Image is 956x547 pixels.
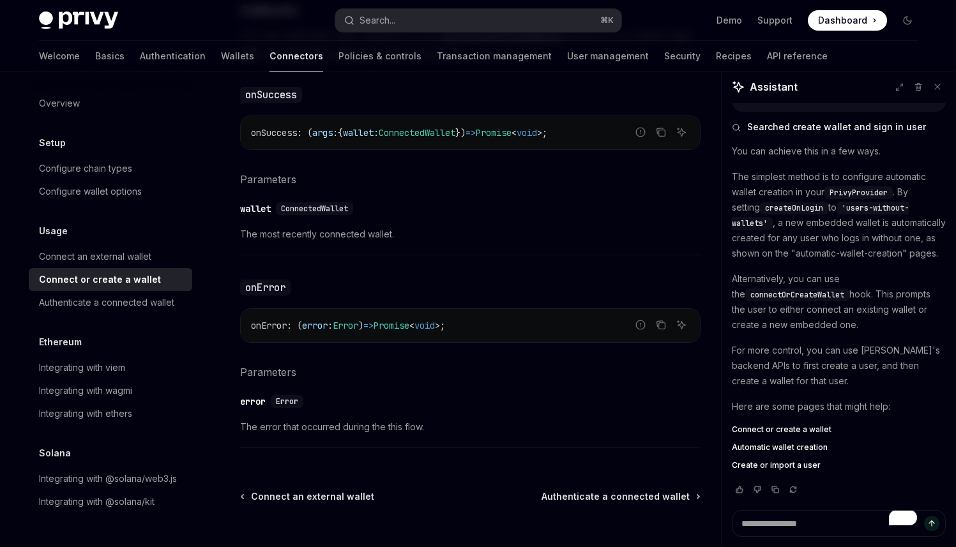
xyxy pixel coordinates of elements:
[732,442,828,453] span: Automatic wallet creation
[276,396,298,407] span: Error
[664,41,701,71] a: Security
[39,223,68,239] h5: Usage
[632,124,649,140] button: Report incorrect code
[39,135,66,151] h5: Setup
[600,15,614,26] span: ⌘ K
[281,204,348,214] span: ConnectedWallet
[717,14,742,27] a: Demo
[240,170,701,188] h5: Parameters
[476,127,512,139] span: Promise
[335,9,621,32] button: Open search
[750,483,765,496] button: Vote that response was not good
[269,41,323,71] a: Connectors
[29,92,192,115] a: Overview
[39,295,174,310] div: Authenticate a connected wallet
[440,320,445,331] span: ;
[241,490,374,503] a: Connect an external wallet
[673,317,690,333] button: Ask AI
[830,188,888,198] span: PrivyProvider
[732,169,946,261] p: The simplest method is to configure automatic wallet creation in your . By setting to , a new emb...
[29,379,192,402] a: Integrating with wagmi
[312,127,333,139] span: args
[39,360,125,375] div: Integrating with viem
[808,10,887,31] a: Dashboard
[39,494,155,509] div: Integrating with @solana/kit
[542,490,690,503] span: Authenticate a connected wallet
[542,127,547,139] span: ;
[297,127,312,139] span: : (
[374,127,379,139] span: :
[240,227,701,242] span: The most recently connected wallet.
[732,424,946,435] a: Connect or create a wallet
[338,127,343,139] span: {
[466,127,476,139] span: =>
[39,471,177,486] div: Integrating with @solana/web3.js
[542,490,699,503] a: Authenticate a connected wallet
[732,203,909,229] span: 'users-without-wallets'
[732,442,946,453] a: Automatic wallet creation
[437,41,552,71] a: Transaction management
[360,13,395,28] div: Search...
[567,41,649,71] a: User management
[29,356,192,379] a: Integrating with viem
[39,406,132,421] div: Integrating with ethers
[732,460,821,470] span: Create or import a user
[251,127,297,139] span: onSuccess
[333,127,338,139] span: :
[240,87,302,103] code: onSuccess
[39,184,142,199] div: Configure wallet options
[750,79,798,94] span: Assistant
[358,320,363,331] span: )
[732,424,831,435] span: Connect or create a wallet
[374,320,409,331] span: Promise
[732,144,946,159] p: You can achieve this in a few ways.
[537,127,542,139] span: >
[95,41,125,71] a: Basics
[29,157,192,180] a: Configure chain types
[240,280,291,296] code: onError
[409,320,414,331] span: <
[39,334,82,350] h5: Ethereum
[818,14,867,27] span: Dashboard
[39,272,161,287] div: Connect or create a wallet
[924,516,939,531] button: Send message
[732,271,946,333] p: Alternatively, you can use the hook. This prompts the user to either connect an existing wallet o...
[240,419,701,435] span: The error that occurred during the this flow.
[240,395,266,408] div: error
[287,320,302,331] span: : (
[379,127,455,139] span: ConnectedWallet
[747,121,926,133] span: Searched create wallet and sign in user
[29,490,192,513] a: Integrating with @solana/kit
[29,467,192,490] a: Integrating with @solana/web3.js
[29,245,192,268] a: Connect an external wallet
[39,249,151,264] div: Connect an external wallet
[29,268,192,291] a: Connect or create a wallet
[732,343,946,389] p: For more control, you can use [PERSON_NAME]'s backend APIs to first create a user, and then creat...
[333,320,358,331] span: Error
[455,127,466,139] span: })
[363,320,374,331] span: =>
[765,203,823,213] span: createOnLogin
[897,10,918,31] button: Toggle dark mode
[39,161,132,176] div: Configure chain types
[653,317,669,333] button: Copy the contents from the code block
[328,320,333,331] span: :
[39,96,80,111] div: Overview
[39,11,118,29] img: dark logo
[251,320,287,331] span: onError
[221,41,254,71] a: Wallets
[732,399,946,414] p: Here are some pages that might help:
[29,180,192,203] a: Configure wallet options
[732,510,946,537] textarea: To enrich screen reader interactions, please activate Accessibility in Grammarly extension settings
[29,402,192,425] a: Integrating with ethers
[768,483,783,496] button: Copy chat response
[757,14,793,27] a: Support
[39,41,80,71] a: Welcome
[343,127,374,139] span: wallet
[785,483,801,496] button: Reload last chat
[414,320,435,331] span: void
[732,121,946,133] button: Searched create wallet and sign in user
[240,363,701,381] h5: Parameters
[302,320,328,331] span: error
[716,41,752,71] a: Recipes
